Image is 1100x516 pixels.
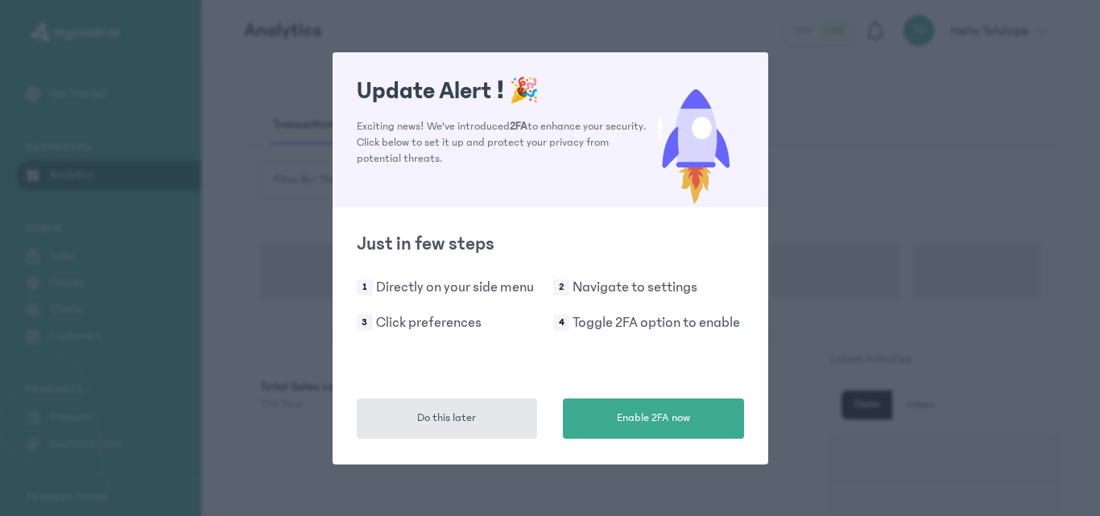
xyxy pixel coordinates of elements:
[357,118,647,167] p: Exciting news! We've introduced to enhance your security. Click below to set it up and protect yo...
[357,76,647,105] h1: Update Alert !
[617,410,690,427] span: Enable 2FA now
[510,120,527,133] span: 2FA
[357,231,744,257] h2: Just in few steps
[573,312,740,334] p: Toggle 2FA option to enable
[417,410,476,427] span: Do this later
[357,315,373,331] span: 3
[509,77,539,105] span: 🎉
[376,276,534,299] p: Directly on your side menu
[357,398,538,439] button: Do this later
[553,315,569,331] span: 4
[376,312,482,334] p: Click preferences
[573,276,697,299] p: Navigate to settings
[563,398,744,439] button: Enable 2FA now
[357,279,373,295] span: 1
[553,279,569,295] span: 2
